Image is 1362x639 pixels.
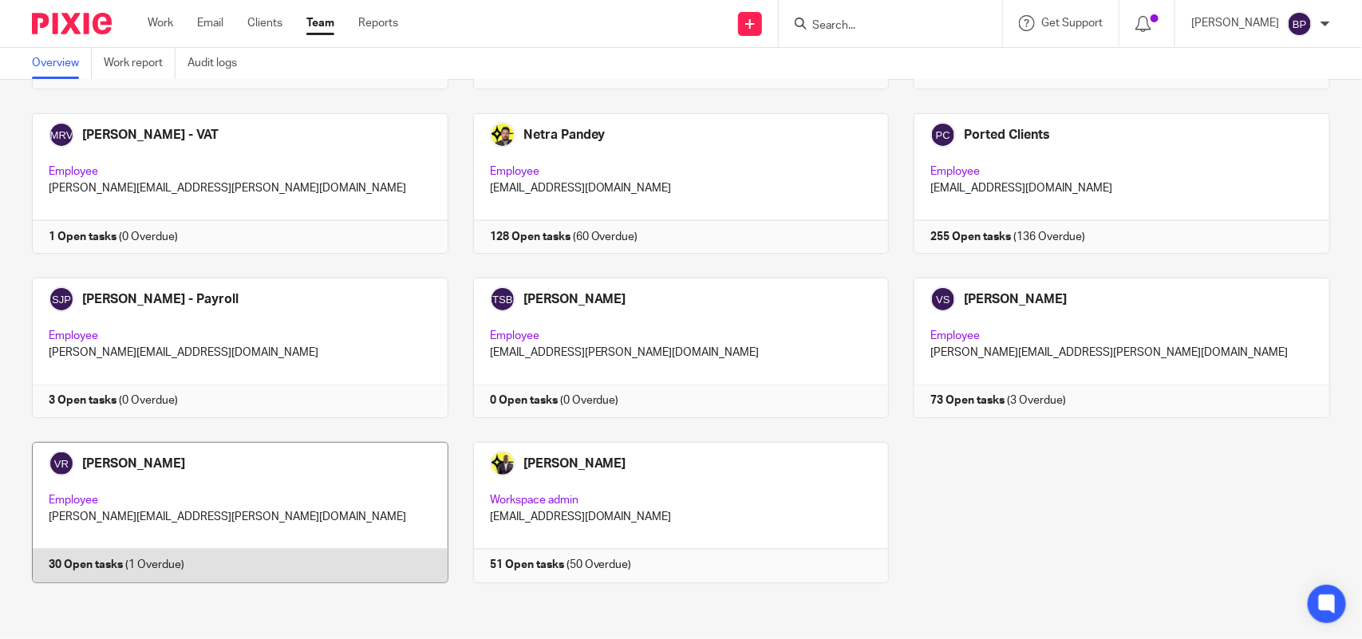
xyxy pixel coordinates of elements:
a: Work report [104,48,176,79]
a: Overview [32,48,92,79]
img: Pixie [32,13,112,34]
img: svg%3E [1287,11,1313,37]
a: Team [306,15,334,31]
span: Get Support [1041,18,1103,29]
a: Reports [358,15,398,31]
a: Clients [247,15,282,31]
a: Work [148,15,173,31]
a: Audit logs [188,48,249,79]
a: Email [197,15,223,31]
p: [PERSON_NAME] [1191,15,1279,31]
input: Search [811,19,954,34]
